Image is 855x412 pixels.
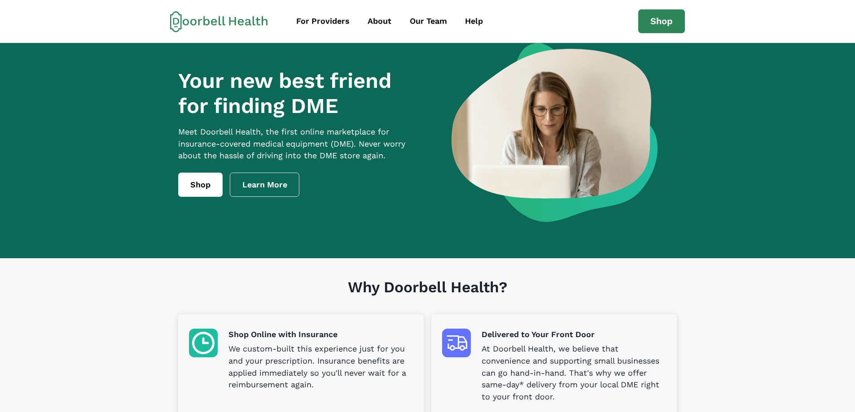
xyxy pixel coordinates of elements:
img: Shop Online with Insurance icon [189,329,218,357]
p: Shop Online with Insurance [228,329,413,341]
h1: Why Doorbell Health? [178,278,677,315]
a: Learn More [230,173,300,197]
a: For Providers [288,11,358,31]
img: Delivered to Your Front Door icon [442,329,471,357]
p: We custom-built this experience just for you and your prescription. Insurance benefits are applie... [228,343,413,391]
div: Help [465,15,483,27]
div: About [368,15,391,27]
p: Meet Doorbell Health, the first online marketplace for insurance-covered medical equipment (DME).... [178,126,422,162]
div: For Providers [296,15,350,27]
p: At Doorbell Health, we believe that convenience and supporting small businesses can go hand-in-ha... [482,343,666,403]
a: Shop [178,173,223,197]
a: Shop [638,9,685,34]
a: About [360,11,399,31]
a: Help [457,11,491,31]
p: Delivered to Your Front Door [482,329,666,341]
a: Our Team [402,11,455,31]
h1: Your new best friend for finding DME [178,68,422,119]
img: a woman looking at a computer [452,43,658,222]
div: Our Team [410,15,447,27]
